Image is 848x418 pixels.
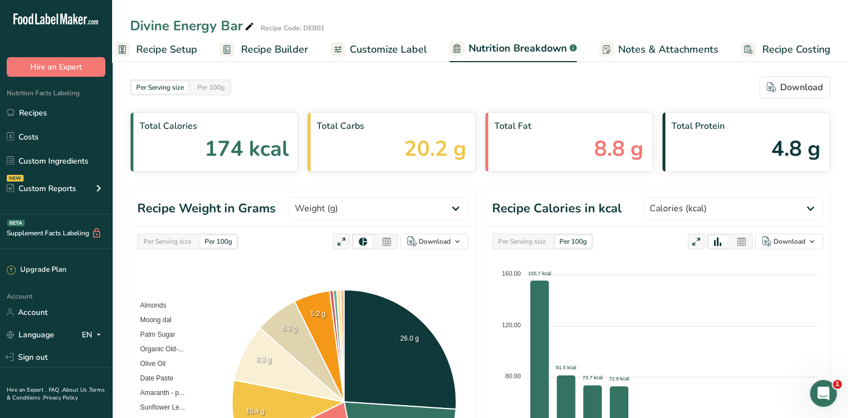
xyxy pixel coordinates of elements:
span: Moong dal [132,316,172,324]
a: Notes & Attachments [599,37,719,62]
div: Per 100g [193,81,229,94]
span: 20.2 g [404,133,466,165]
div: Per 100g [555,235,591,248]
button: Download [755,234,823,249]
div: Per 100g [200,235,237,248]
button: Download [759,76,830,99]
span: Almonds [132,301,166,309]
a: About Us . [62,386,89,394]
a: Language [7,325,54,345]
div: Per Serving size [139,235,196,248]
button: Download [400,234,469,249]
span: 4.8 g [771,133,821,165]
span: Notes & Attachments [618,42,719,57]
button: Hire an Expert [7,57,105,77]
tspan: 120.00 [502,322,521,328]
a: Hire an Expert . [7,386,47,394]
div: Download [767,81,823,94]
span: Olive Oil [132,360,165,368]
span: Date Paste [132,374,173,382]
tspan: 160.00 [502,270,521,277]
h1: Recipe Weight in Grams [137,199,276,218]
span: Total Calories [140,119,289,133]
a: Privacy Policy [43,394,78,402]
span: 174 kcal [205,133,289,165]
span: Total Carbs [317,119,466,133]
span: 1 [833,380,842,389]
a: Customize Label [331,37,427,62]
tspan: 80.00 [505,373,521,379]
a: FAQ . [49,386,62,394]
span: Recipe Costing [762,42,831,57]
a: Recipe Setup [115,37,197,62]
div: Download [773,236,805,247]
div: Per Serving size [494,235,550,248]
div: NEW [7,175,24,182]
div: Upgrade Plan [7,264,66,276]
span: Palm Sugar [132,331,175,338]
div: Custom Reports [7,183,76,194]
span: Customize Label [350,42,427,57]
a: Nutrition Breakdown [450,36,577,63]
span: Organic Old-... [132,345,184,353]
span: Total Protein [671,119,821,133]
a: Terms & Conditions . [7,386,105,402]
a: Recipe Builder [220,37,308,62]
span: Nutrition Breakdown [469,41,567,56]
div: EN [82,328,105,341]
div: BETA [7,220,25,226]
div: Divine Energy Bar [130,16,256,36]
iframe: Intercom live chat [810,380,837,407]
span: Total Fat [494,119,643,133]
a: Recipe Costing [741,37,831,62]
span: Recipe Builder [241,42,308,57]
div: Per Serving size [132,81,188,94]
h1: Recipe Calories in kcal [492,199,622,218]
span: Sunflower Le... [132,403,185,411]
div: Download [419,236,451,247]
span: Recipe Setup [136,42,197,57]
span: 8.8 g [594,133,643,165]
div: Recipe Code: DEB01 [261,23,325,33]
span: Amaranth - p... [132,389,184,397]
